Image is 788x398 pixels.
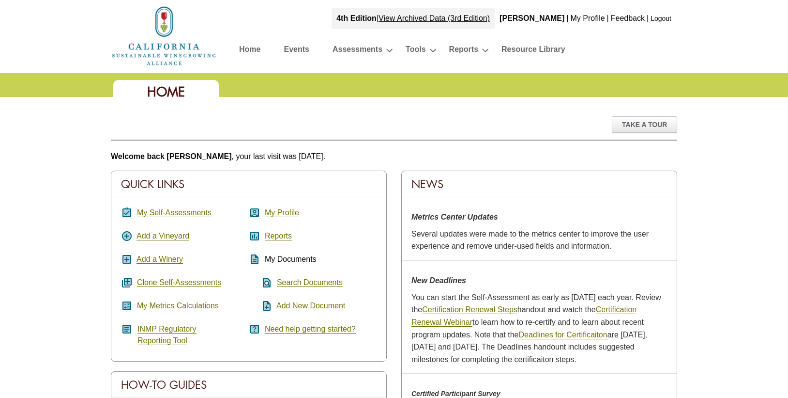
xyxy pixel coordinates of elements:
[379,14,490,22] a: View Archived Data (3rd Edition)
[402,171,677,197] div: News
[265,232,292,240] a: Reports
[276,302,345,310] a: Add New Document
[239,43,260,60] a: Home
[333,43,382,60] a: Assessments
[137,325,197,345] a: INMP RegulatoryReporting Tool
[565,8,569,29] div: |
[249,323,260,335] i: help_center
[249,300,273,312] i: note_add
[606,8,610,29] div: |
[411,213,498,221] strong: Metrics Center Updates
[651,15,671,22] a: Logout
[501,43,565,60] a: Resource Library
[332,8,495,29] div: |
[265,255,317,263] span: My Documents
[265,208,299,217] a: My Profile
[500,14,564,22] b: [PERSON_NAME]
[249,277,273,288] i: find_in_page
[136,255,183,264] a: Add a Winery
[611,14,645,22] a: Feedback
[111,171,386,197] div: Quick Links
[284,43,309,60] a: Events
[249,207,260,219] i: account_box
[411,230,649,251] span: Several updates were made to the metrics center to improve the user experience and remove under-u...
[277,278,343,287] a: Search Documents
[646,8,650,29] div: |
[249,230,260,242] i: assessment
[612,116,677,133] div: Take A Tour
[121,323,133,335] i: article
[411,390,500,398] em: Certified Participant Survey
[411,305,636,327] a: Certification Renewal Webinar
[422,305,517,314] a: Certification Renewal Steps
[137,302,219,310] a: My Metrics Calculations
[147,83,185,100] span: Home
[111,150,677,163] p: , your last visit was [DATE].
[121,254,133,265] i: add_box
[518,331,607,339] a: Deadlines for Certificaiton
[449,43,478,60] a: Reports
[411,291,667,366] p: You can start the Self-Assessment as early as [DATE] each year. Review the handout and watch the ...
[265,325,356,334] a: Need help getting started?
[111,31,217,39] a: Home
[249,254,260,265] i: description
[121,300,133,312] i: calculate
[570,14,605,22] a: My Profile
[137,278,221,287] a: Clone Self-Assessments
[137,208,212,217] a: My Self-Assessments
[121,277,133,288] i: queue
[111,152,232,160] b: Welcome back [PERSON_NAME]
[336,14,377,22] strong: 4th Edition
[406,43,425,60] a: Tools
[111,5,217,67] img: logo_cswa2x.png
[121,230,133,242] i: add_circle
[411,276,466,285] strong: New Deadlines
[111,372,386,398] div: How-To Guides
[121,207,133,219] i: assignment_turned_in
[136,232,189,240] a: Add a Vineyard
